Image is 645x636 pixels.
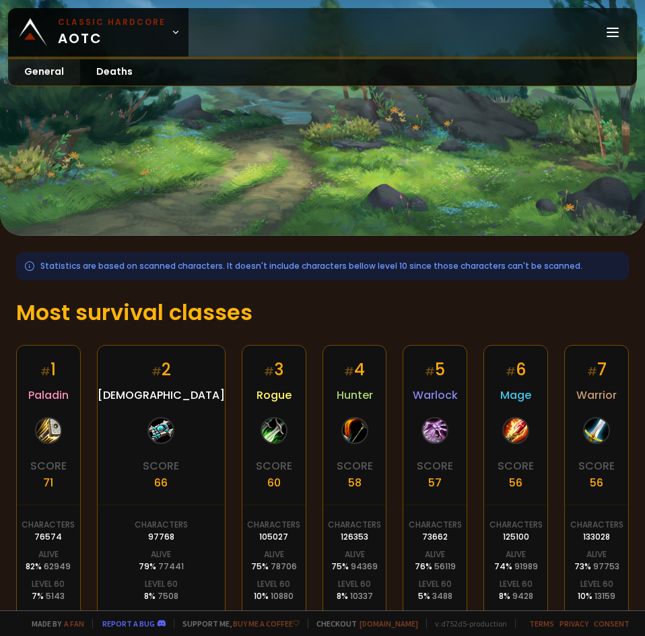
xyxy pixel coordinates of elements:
span: 3488 [432,590,452,602]
span: Warlock [413,387,458,404]
div: 8 % [144,590,178,602]
a: Privacy [559,618,588,629]
div: 75 % [331,561,378,573]
div: Dead [344,608,366,620]
div: Alive [586,548,607,561]
div: 79 % [139,561,184,573]
div: 71 [43,474,53,491]
div: 82 % [26,561,71,573]
span: 56119 [434,561,456,572]
span: 97753 [593,561,619,572]
span: 9428 [512,590,533,602]
div: 126353 [341,531,368,543]
span: Made by [24,618,84,629]
span: 13159 [595,590,615,602]
div: 74 % [494,561,538,573]
span: 78706 [271,561,297,572]
div: 7 [587,358,607,381]
div: Characters [489,519,543,531]
a: Classic HardcoreAOTC [8,8,189,57]
div: Characters [135,519,188,531]
a: Buy me a coffee [233,618,300,629]
div: 105027 [259,531,288,543]
div: Characters [247,519,300,531]
div: 60 [267,474,281,491]
div: Level 60 [32,578,65,590]
div: Dead [505,608,527,620]
div: 75 % [251,561,297,573]
span: Rogue [257,387,292,404]
span: Checkout [308,618,418,629]
span: 62949 [44,561,71,572]
a: Deaths [80,59,149,86]
div: 2 [151,358,171,381]
small: # [40,364,50,379]
div: 10 % [254,590,294,602]
div: Score [256,457,292,474]
span: Support me, [174,618,300,629]
div: 73 % [574,561,619,573]
div: 57 [428,474,442,491]
span: 5143 [46,590,65,602]
span: 7508 [158,590,178,602]
div: 1 [40,358,56,381]
div: Alive [425,548,445,561]
div: 8 % [337,590,373,602]
div: Characters [570,519,623,531]
a: a fan [64,618,84,629]
div: Level 60 [419,578,452,590]
small: # [425,364,435,379]
span: Paladin [28,387,69,404]
div: Characters [409,519,462,531]
div: Score [498,457,534,474]
span: Hunter [337,387,373,404]
div: Alive [345,548,365,561]
div: 58 [348,474,362,491]
div: 7 % [32,590,65,602]
a: Terms [529,618,554,629]
div: 56 [590,474,603,491]
span: v. d752d5 - production [426,618,507,629]
div: 3 [264,358,283,381]
div: 6 [506,358,526,381]
div: Alive [151,548,171,561]
h1: Most survival classes [16,296,629,329]
div: Statistics are based on scanned characters. It doesn't include characters bellow level 10 since t... [16,252,629,280]
div: 8 % [499,590,533,602]
a: Consent [594,618,630,629]
div: Score [30,457,67,474]
div: Score [143,457,179,474]
div: 66 [154,474,168,491]
div: Dead [38,608,59,620]
span: Mage [500,387,531,404]
span: Warrior [576,387,617,404]
small: Classic Hardcore [58,16,166,28]
a: Report a bug [102,618,155,629]
div: Alive [38,548,59,561]
div: Characters [328,519,381,531]
div: Level 60 [338,578,371,590]
div: Level 60 [145,578,178,590]
div: 10 % [578,590,615,602]
div: Characters [22,519,75,531]
small: # [587,364,597,379]
div: Alive [264,548,284,561]
div: 56 [509,474,522,491]
div: Score [578,457,615,474]
span: AOTC [58,16,166,49]
span: 77441 [158,561,184,572]
div: Level 60 [580,578,613,590]
div: 125100 [503,531,529,543]
div: 133028 [583,531,610,543]
small: # [151,364,162,379]
div: Alive [506,548,526,561]
span: 94369 [351,561,378,572]
div: 5 [425,358,445,381]
div: 5 % [418,590,452,602]
small: # [344,364,354,379]
div: 4 [344,358,365,381]
div: 76574 [34,531,62,543]
small: # [264,364,274,379]
span: 91989 [514,561,538,572]
div: Score [337,457,373,474]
